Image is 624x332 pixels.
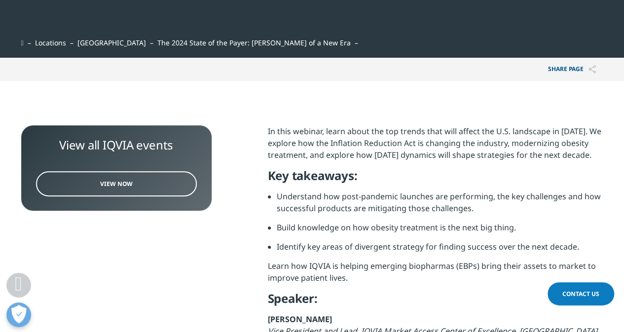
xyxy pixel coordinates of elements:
p: Learn how IQVIA is helping emerging biopharmas (EBPs) bring their assets to market to improve pat... [268,260,603,291]
img: Share PAGE [588,65,596,74]
span: Contact Us [562,290,599,298]
li: Understand how post-pandemic launches are performing, the key challenges and how successful produ... [277,190,603,221]
button: Open Preferences [6,302,31,327]
span: View Now [100,180,133,188]
li: Build knowledge on how obesity treatment is the next big thing. [277,221,603,241]
p: Share PAGE [541,58,603,81]
p: In this webinar, learn about the top trends that will affect the U.S. landscape in [DATE]. We exp... [268,125,603,168]
strong: [PERSON_NAME] [268,314,332,325]
a: Locations [35,38,66,47]
button: Share PAGEShare PAGE [541,58,603,81]
h5: Key takeaways: [268,168,603,190]
span: The 2024 State of the Payer: [PERSON_NAME] of a New Era [157,38,351,47]
div: View all IQVIA events [36,138,197,152]
a: View Now [36,171,197,196]
li: Identify key areas of divergent strategy for finding success over the next decade. [277,241,603,260]
a: [GEOGRAPHIC_DATA] [77,38,146,47]
h5: Speaker: [268,291,603,313]
a: Contact Us [548,282,614,305]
